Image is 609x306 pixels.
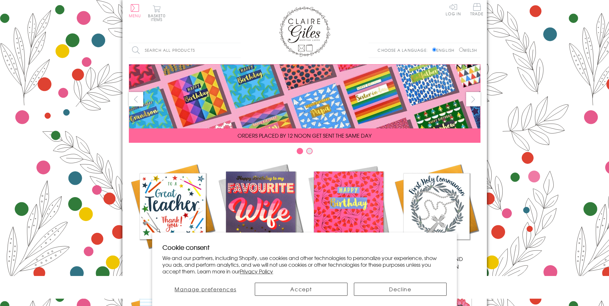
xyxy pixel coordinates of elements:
[470,3,484,17] a: Trade
[129,148,480,157] div: Carousel Pagination
[162,283,248,296] button: Manage preferences
[129,13,141,19] span: Menu
[432,48,436,52] input: English
[279,6,330,57] img: Claire Giles Greetings Cards
[255,283,347,296] button: Accept
[162,243,447,252] h2: Cookie consent
[151,13,166,22] span: 0 items
[129,43,241,57] input: Search all products
[459,48,463,52] input: Welsh
[129,4,141,18] button: Menu
[129,162,217,263] a: Academic
[129,92,143,106] button: prev
[459,47,477,53] label: Welsh
[432,47,457,53] label: English
[240,267,273,275] a: Privacy Policy
[234,43,241,57] input: Search
[306,148,313,154] button: Carousel Page 2
[238,132,371,139] span: ORDERS PLACED BY 12 NOON GET SENT THE SAME DAY
[175,285,236,293] span: Manage preferences
[470,3,484,16] span: Trade
[446,3,461,16] a: Log In
[354,283,447,296] button: Decline
[393,162,480,270] a: Communion and Confirmation
[305,162,393,263] a: Birthdays
[378,47,431,53] p: Choose a language:
[162,255,447,274] p: We and our partners, including Shopify, use cookies and other technologies to personalize your ex...
[297,148,303,154] button: Carousel Page 1 (Current Slide)
[466,92,480,106] button: next
[217,162,305,263] a: New Releases
[148,5,166,21] button: Basket0 items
